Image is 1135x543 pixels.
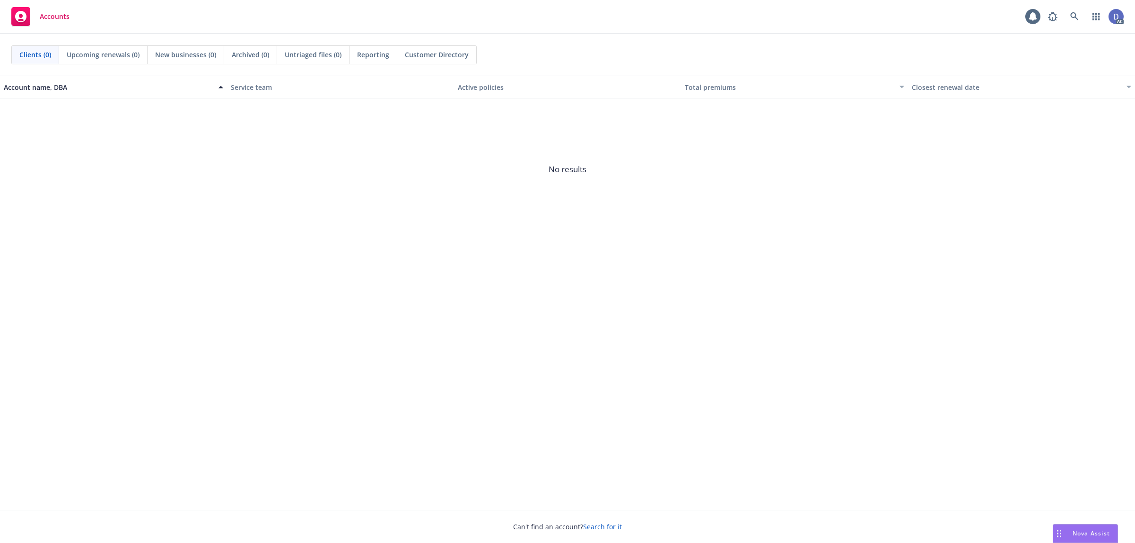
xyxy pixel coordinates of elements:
button: Nova Assist [1053,524,1118,543]
a: Report a Bug [1043,7,1062,26]
button: Closest renewal date [908,76,1135,98]
span: Nova Assist [1073,529,1110,537]
img: photo [1109,9,1124,24]
div: Closest renewal date [912,82,1121,92]
a: Switch app [1087,7,1106,26]
div: Active policies [458,82,677,92]
span: Clients (0) [19,50,51,60]
span: Reporting [357,50,389,60]
a: Accounts [8,3,73,30]
span: Untriaged files (0) [285,50,341,60]
span: Accounts [40,13,70,20]
a: Search for it [583,522,622,531]
div: Account name, DBA [4,82,213,92]
button: Service team [227,76,454,98]
span: Archived (0) [232,50,269,60]
button: Total premiums [681,76,908,98]
span: Customer Directory [405,50,469,60]
span: Can't find an account? [513,522,622,532]
div: Service team [231,82,450,92]
span: New businesses (0) [155,50,216,60]
div: Drag to move [1053,525,1065,543]
div: Total premiums [685,82,894,92]
span: Upcoming renewals (0) [67,50,140,60]
a: Search [1065,7,1084,26]
button: Active policies [454,76,681,98]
